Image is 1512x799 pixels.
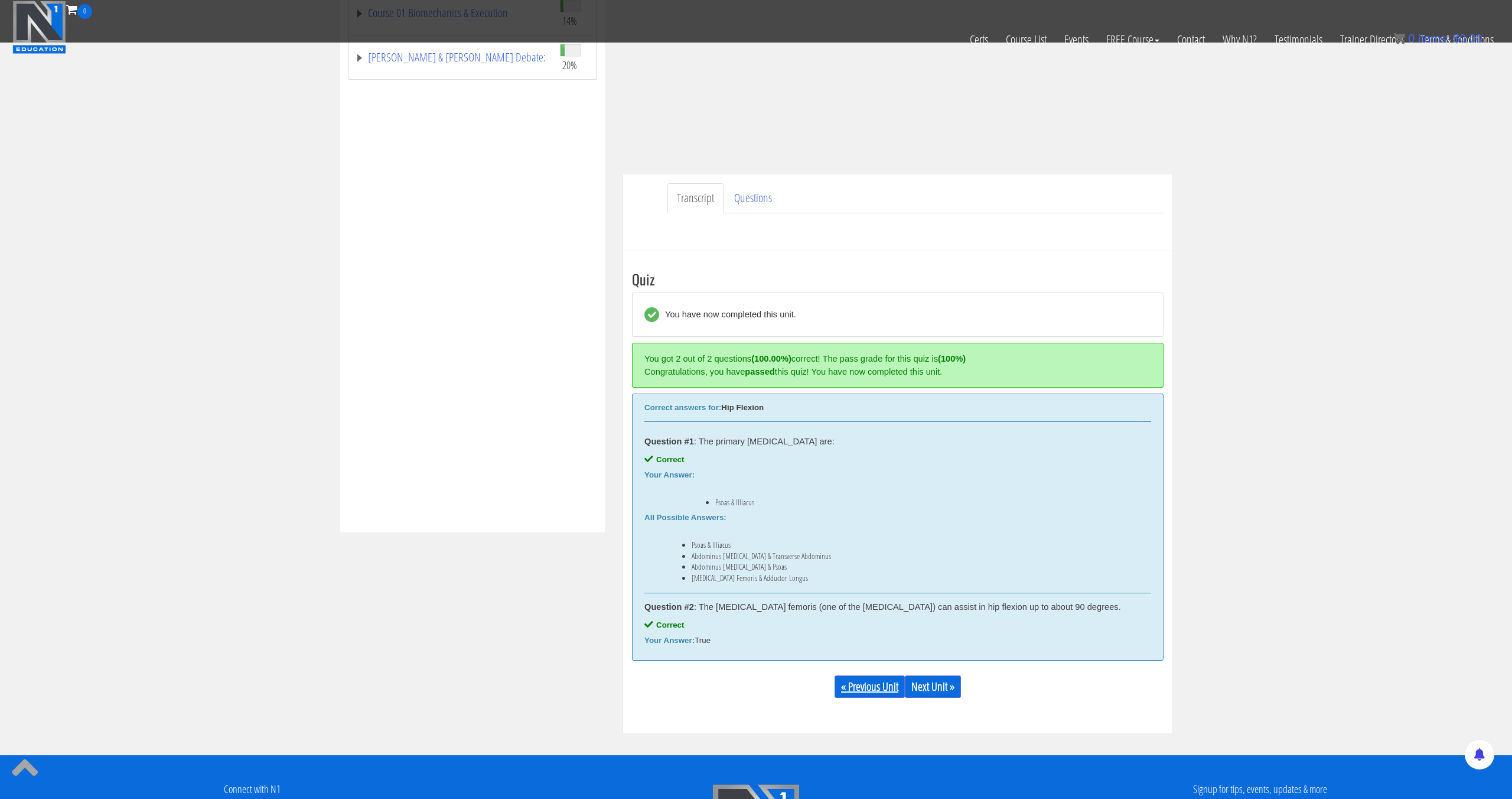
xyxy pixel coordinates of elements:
span: $ [1453,32,1459,45]
bdi: 0.00 [1453,32,1482,45]
a: Next Unit » [905,675,961,698]
a: Transcript [667,183,724,213]
a: Contact [1168,19,1214,60]
div: : The [MEDICAL_DATA] femoris (one of the [MEDICAL_DATA]) can assist in hip flexion up to about 90... [644,602,1151,612]
a: 0 [66,1,92,17]
b: Correct answers for: [644,403,721,412]
strong: Question #2 [644,602,694,612]
a: Why N1? [1214,19,1266,60]
a: Testimonials [1266,19,1331,60]
li: Abdominus [MEDICAL_DATA] & Psoas [692,562,1128,571]
div: Correct [644,455,1151,465]
div: You have now completed this unit. [659,307,796,322]
li: Psoas & Illiacus [715,498,1128,507]
div: : The primary [MEDICAL_DATA] are: [644,437,1151,446]
div: True [644,636,1151,645]
strong: passed [745,367,775,376]
b: Your Answer: [644,636,695,645]
img: n1-education [12,1,66,54]
a: Terms & Conditions [1412,19,1503,60]
li: Abdominus [MEDICAL_DATA] & Transverse Abdominus [692,551,1128,561]
a: [PERSON_NAME] & [PERSON_NAME] Debate: [355,51,548,63]
span: 0 [77,4,92,19]
a: Certs [961,19,997,60]
a: Trainer Directory [1331,19,1412,60]
h4: Connect with N1 [9,784,495,795]
h3: Quiz [632,271,1164,287]
div: Correct [644,621,1151,630]
b: All Possible Answers: [644,513,726,522]
a: Course List [997,19,1055,60]
b: Your Answer: [644,470,695,479]
div: You got 2 out of 2 questions correct! The pass grade for this quiz is [644,352,1145,365]
img: icon11.png [1393,33,1405,44]
a: « Previous Unit [835,675,905,698]
strong: (100.00%) [751,354,791,363]
a: Events [1055,19,1097,60]
li: Psoas & Illiacus [692,540,1128,550]
div: Hip Flexion [644,403,1151,413]
span: items: [1418,32,1449,45]
a: 0 items: $0.00 [1393,32,1482,45]
strong: (100%) [938,354,966,363]
span: 20% [562,59,577,72]
h4: Signup for tips, events, updates & more [1017,784,1503,795]
a: FREE Course [1097,19,1168,60]
div: Congratulations, you have this quiz! You have now completed this unit. [644,365,1145,378]
a: Questions [725,183,781,213]
span: 0 [1408,32,1415,45]
li: [MEDICAL_DATA] Femoris & Adductor Longus [692,573,1128,583]
strong: Question #1 [644,437,694,446]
